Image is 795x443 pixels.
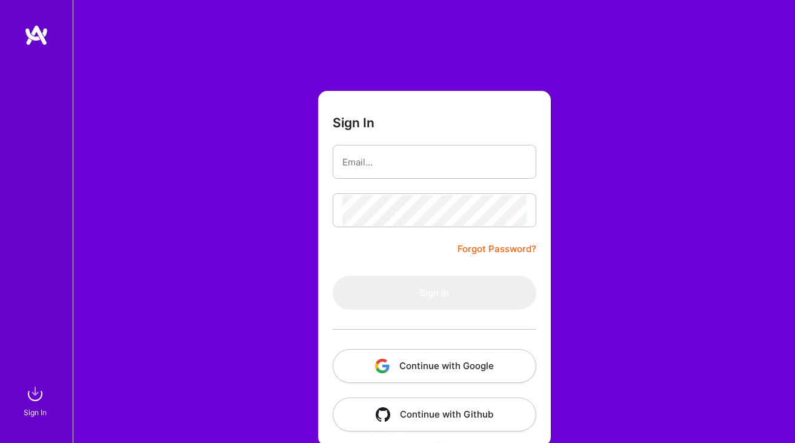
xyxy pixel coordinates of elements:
[333,115,374,130] h3: Sign In
[24,24,48,46] img: logo
[25,382,47,419] a: sign inSign In
[376,407,390,422] img: icon
[375,359,390,373] img: icon
[457,242,536,256] a: Forgot Password?
[23,382,47,406] img: sign in
[24,406,47,419] div: Sign In
[342,147,527,178] input: Email...
[333,349,536,383] button: Continue with Google
[333,398,536,431] button: Continue with Github
[333,276,536,310] button: Sign In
